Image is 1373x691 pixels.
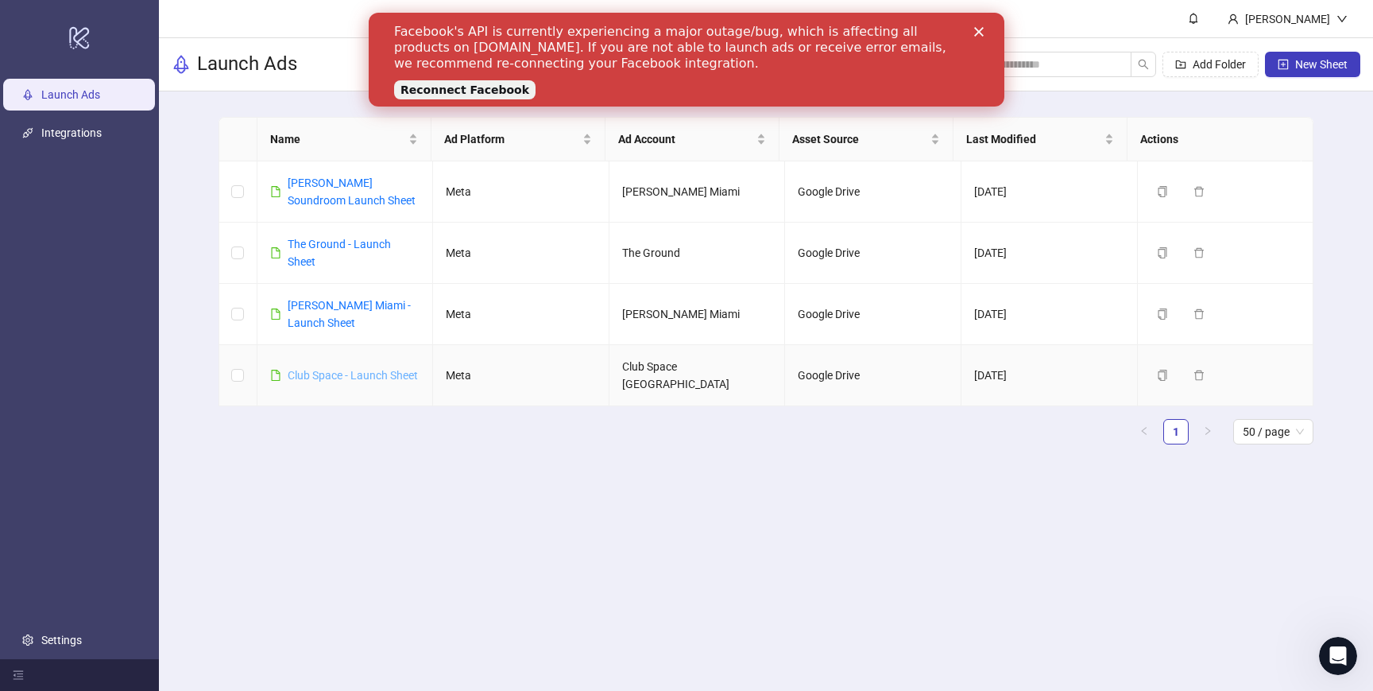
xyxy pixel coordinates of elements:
[1157,370,1168,381] span: copy
[1175,59,1186,70] span: folder-add
[609,284,786,345] td: [PERSON_NAME] Miami
[779,118,953,161] th: Asset Source
[433,284,609,345] td: Meta
[433,161,609,223] td: Meta
[1265,52,1360,77] button: New Sheet
[785,161,961,223] td: Google Drive
[288,369,418,382] a: Club Space - Launch Sheet
[1131,419,1157,444] button: left
[270,247,281,258] span: file
[41,634,82,646] a: Settings
[609,223,786,284] td: The Ground
[369,13,1004,107] iframe: Intercom live chat banner
[1295,58,1348,71] span: New Sheet
[270,370,281,381] span: file
[288,299,411,329] a: [PERSON_NAME] Miami - Launch Sheet
[433,223,609,284] td: Meta
[618,130,753,148] span: Ad Account
[1164,420,1188,444] a: 1
[1195,419,1220,444] button: right
[605,14,621,24] div: Close
[785,345,961,406] td: Google Drive
[1233,419,1313,444] div: Page Size
[961,161,1138,223] td: [DATE]
[288,177,416,207] a: [PERSON_NAME] Soundroom Launch Sheet
[1157,309,1168,320] span: copy
[257,118,431,161] th: Name
[1162,52,1259,77] button: Add Folder
[953,118,1127,161] th: Last Modified
[1243,420,1304,444] span: 50 / page
[1278,59,1289,70] span: plus-square
[1127,118,1301,161] th: Actions
[961,345,1138,406] td: [DATE]
[1193,58,1246,71] span: Add Folder
[961,223,1138,284] td: [DATE]
[431,118,605,161] th: Ad Platform
[270,309,281,320] span: file
[1163,419,1189,444] li: 1
[1157,186,1168,197] span: copy
[1188,13,1199,24] span: bell
[1319,637,1357,675] iframe: Intercom live chat
[433,345,609,406] td: Meta
[270,186,281,197] span: file
[1239,10,1336,28] div: [PERSON_NAME]
[1336,14,1348,25] span: down
[197,52,297,77] h3: Launch Ads
[1228,14,1239,25] span: user
[961,284,1138,345] td: [DATE]
[1131,419,1157,444] li: Previous Page
[1157,247,1168,258] span: copy
[172,55,191,74] span: rocket
[1193,370,1205,381] span: delete
[1193,247,1205,258] span: delete
[1193,309,1205,320] span: delete
[1203,426,1212,436] span: right
[1138,59,1149,70] span: search
[609,345,786,406] td: Club Space [GEOGRAPHIC_DATA]
[785,223,961,284] td: Google Drive
[270,130,405,148] span: Name
[1139,426,1149,436] span: left
[1195,419,1220,444] li: Next Page
[288,238,391,268] a: The Ground - Launch Sheet
[609,161,786,223] td: [PERSON_NAME] Miami
[605,118,779,161] th: Ad Account
[792,130,927,148] span: Asset Source
[444,130,579,148] span: Ad Platform
[1193,186,1205,197] span: delete
[41,126,102,139] a: Integrations
[966,130,1101,148] span: Last Modified
[41,88,100,101] a: Launch Ads
[13,670,24,681] span: menu-fold
[785,284,961,345] td: Google Drive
